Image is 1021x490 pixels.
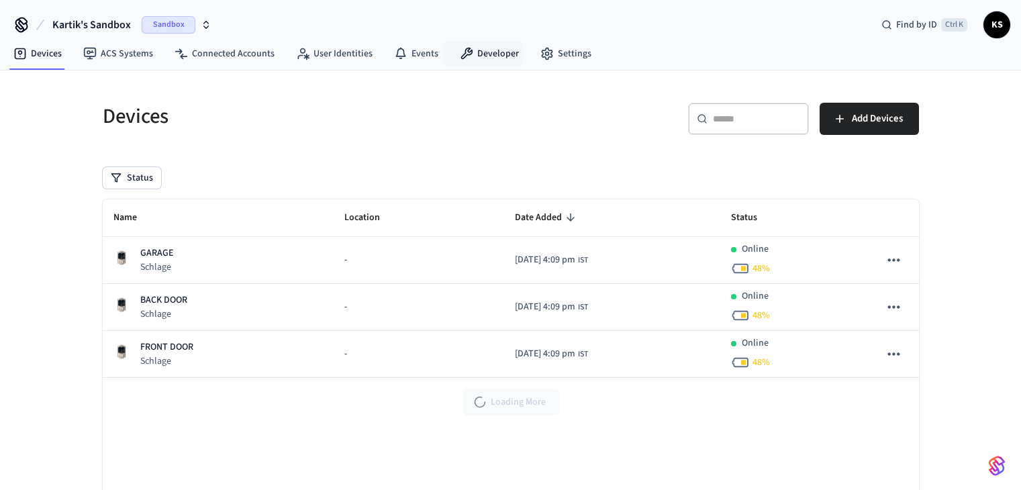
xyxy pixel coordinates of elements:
p: Online [742,289,769,303]
button: KS [983,11,1010,38]
span: Location [344,207,397,228]
span: [DATE] 4:09 pm [515,300,575,314]
p: Schlage [140,260,173,274]
p: BACK DOOR [140,293,187,307]
span: - [344,347,347,361]
a: User Identities [285,42,383,66]
span: Add Devices [852,110,903,128]
span: 48 % [752,356,770,369]
span: Ctrl K [941,18,967,32]
p: Online [742,336,769,350]
span: Name [113,207,154,228]
h5: Devices [103,103,503,130]
p: FRONT DOOR [140,340,193,354]
button: Add Devices [820,103,919,135]
div: Find by IDCtrl K [871,13,978,37]
p: GARAGE [140,246,173,260]
p: Schlage [140,354,193,368]
span: Date Added [515,207,579,228]
img: Schlage Sense Smart Deadbolt with Camelot Trim, Front [113,344,130,360]
span: [DATE] 4:09 pm [515,253,575,267]
span: 48 % [752,309,770,322]
img: SeamLogoGradient.69752ec5.svg [989,455,1005,477]
a: Events [383,42,449,66]
div: Asia/Calcutta [515,347,588,361]
a: Developer [449,42,530,66]
img: Schlage Sense Smart Deadbolt with Camelot Trim, Front [113,250,130,266]
span: - [344,253,347,267]
p: Online [742,242,769,256]
span: Kartik's Sandbox [52,17,131,33]
div: Asia/Calcutta [515,300,588,314]
span: 48 % [752,262,770,275]
span: [DATE] 4:09 pm [515,347,575,361]
span: Status [731,207,775,228]
span: - [344,300,347,314]
a: Connected Accounts [164,42,285,66]
a: ACS Systems [72,42,164,66]
div: Asia/Calcutta [515,253,588,267]
span: IST [578,254,588,266]
a: Devices [3,42,72,66]
button: Status [103,167,161,189]
span: IST [578,301,588,313]
span: IST [578,348,588,360]
span: Sandbox [142,16,195,34]
table: sticky table [103,199,919,378]
a: Settings [530,42,602,66]
span: Find by ID [896,18,937,32]
span: KS [985,13,1009,37]
img: Schlage Sense Smart Deadbolt with Camelot Trim, Front [113,297,130,313]
p: Schlage [140,307,187,321]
